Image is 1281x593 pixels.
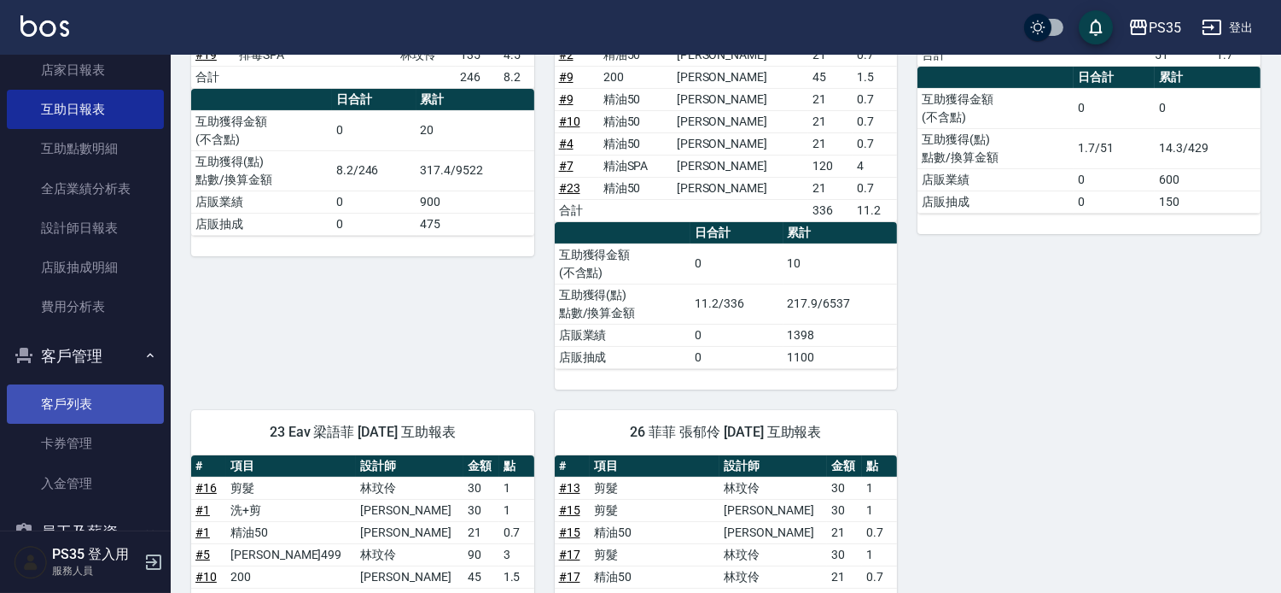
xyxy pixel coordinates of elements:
[808,132,853,155] td: 21
[827,566,862,588] td: 21
[416,213,534,235] td: 475
[416,89,534,111] th: 累計
[719,566,827,588] td: 林玟伶
[332,213,416,235] td: 0
[783,346,898,368] td: 1100
[862,499,897,521] td: 1
[559,114,580,128] a: #10
[52,563,139,578] p: 服務人員
[1155,191,1261,213] td: 150
[590,521,719,543] td: 精油50
[719,521,827,543] td: [PERSON_NAME]
[808,177,853,199] td: 21
[499,521,534,543] td: 0.7
[195,548,210,561] a: #5
[853,199,897,221] td: 11.2
[690,284,783,324] td: 11.2/336
[827,521,862,543] td: 21
[191,66,235,88] td: 合計
[559,481,580,495] a: #13
[235,44,396,66] td: 排毒SPA
[808,199,853,221] td: 336
[14,545,48,579] img: Person
[555,455,590,478] th: #
[499,543,534,566] td: 3
[226,477,356,499] td: 剪髮
[195,481,217,495] a: #16
[719,455,827,478] th: 設計師
[853,110,897,132] td: 0.7
[862,521,897,543] td: 0.7
[853,44,897,66] td: 0.7
[590,543,719,566] td: 剪髮
[575,424,877,441] span: 26 菲菲 張郁伶 [DATE] 互助報表
[673,88,809,110] td: [PERSON_NAME]
[499,566,534,588] td: 1.5
[7,510,164,555] button: 員工及薪資
[195,503,210,517] a: #1
[463,455,498,478] th: 金額
[356,543,463,566] td: 林玟伶
[191,89,534,236] table: a dense table
[599,88,673,110] td: 精油50
[917,44,979,66] td: 合計
[7,169,164,208] a: 全店業績分析表
[853,66,897,88] td: 1.5
[226,543,356,566] td: [PERSON_NAME]499
[332,89,416,111] th: 日合計
[559,92,574,106] a: #9
[195,525,210,539] a: #1
[590,499,719,521] td: 剪髮
[499,477,534,499] td: 1
[673,132,809,155] td: [PERSON_NAME]
[499,44,533,66] td: 4.5
[7,424,164,463] a: 卡券管理
[463,499,498,521] td: 30
[7,334,164,379] button: 客戶管理
[783,284,898,324] td: 217.9/6537
[853,177,897,199] td: 0.7
[7,208,164,248] a: 設計師日報表
[7,248,164,287] a: 店販抽成明細
[719,477,827,499] td: 林玟伶
[226,455,356,478] th: 項目
[1074,168,1155,191] td: 0
[499,455,534,478] th: 點
[226,499,356,521] td: 洗+剪
[917,168,1074,191] td: 店販業績
[1212,44,1261,66] td: 1.7
[555,222,898,369] table: a dense table
[332,110,416,150] td: 0
[7,464,164,503] a: 入金管理
[673,110,809,132] td: [PERSON_NAME]
[783,244,898,284] td: 10
[599,177,673,199] td: 精油50
[862,477,897,499] td: 1
[396,44,456,66] td: 林玟伶
[555,346,691,368] td: 店販抽成
[1155,168,1261,191] td: 600
[862,455,897,478] th: 點
[673,44,809,66] td: [PERSON_NAME]
[599,155,673,177] td: 精油SPA
[853,155,897,177] td: 4
[559,548,580,561] a: #17
[7,50,164,90] a: 店家日報表
[808,44,853,66] td: 21
[191,213,332,235] td: 店販抽成
[590,566,719,588] td: 精油50
[862,566,897,588] td: 0.7
[808,66,853,88] td: 45
[808,155,853,177] td: 120
[559,570,580,584] a: #17
[416,191,534,213] td: 900
[356,499,463,521] td: [PERSON_NAME]
[463,543,498,566] td: 90
[191,150,332,191] td: 互助獲得(點) 點數/換算金額
[555,244,691,284] td: 互助獲得金額 (不含點)
[555,324,691,346] td: 店販業績
[555,284,691,324] td: 互助獲得(點) 點數/換算金額
[559,181,580,195] a: #23
[1149,17,1181,38] div: PS35
[7,385,164,424] a: 客戶列表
